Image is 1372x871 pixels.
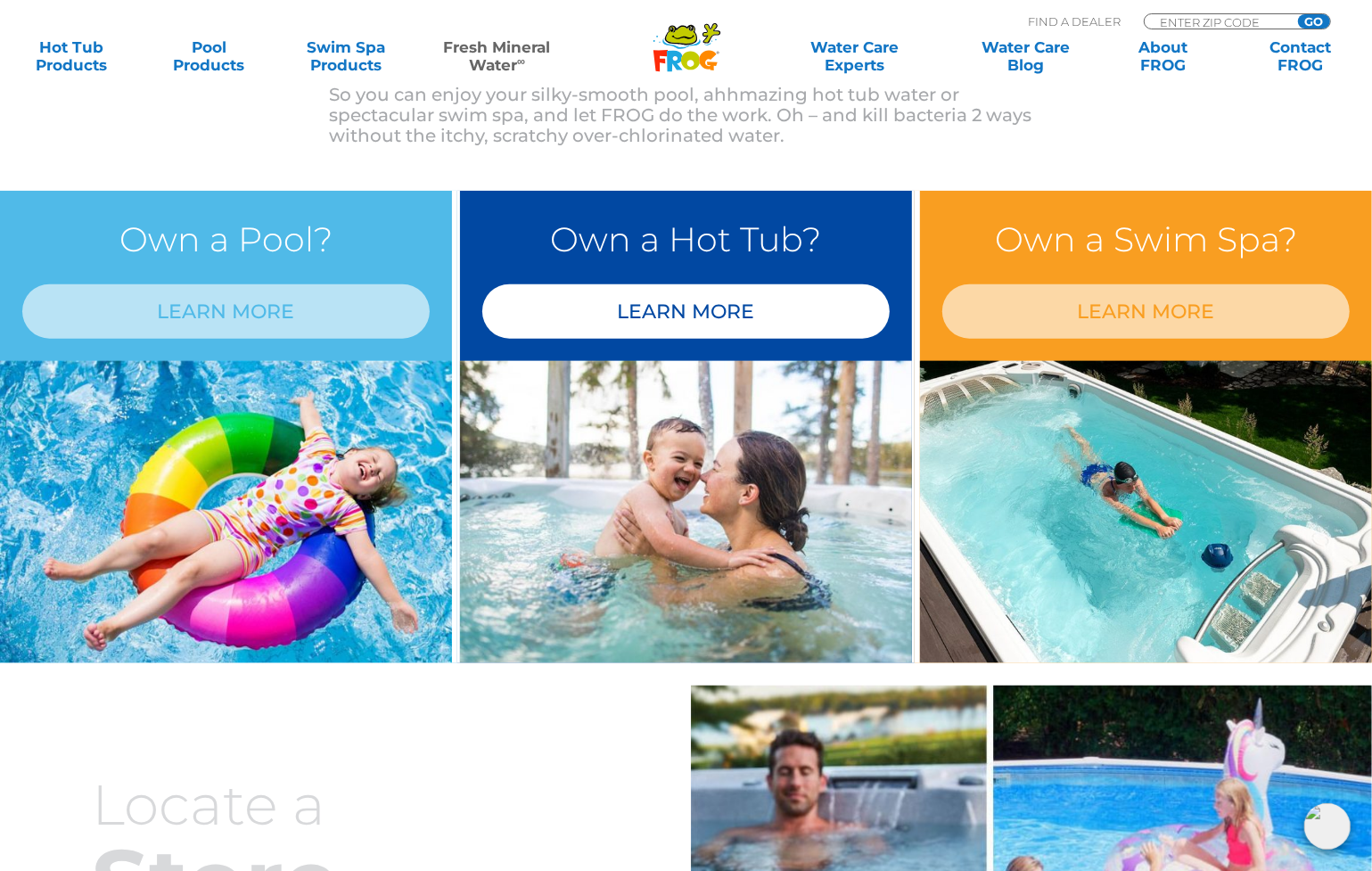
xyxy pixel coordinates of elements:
[292,38,399,74] a: Swim SpaProducts
[1247,38,1354,74] a: ContactFROG
[18,38,125,74] a: Hot TubProducts
[942,284,1350,339] a: LEARN MORE
[155,38,262,74] a: PoolProducts
[973,38,1080,74] a: Water CareBlog
[1298,14,1330,29] input: GO
[56,775,636,834] h3: Locate a
[22,213,430,267] h3: Own a Pool?
[482,284,890,339] a: LEARN MORE
[768,38,942,74] a: Water CareExperts
[920,361,1372,663] img: min-water-image-3
[330,85,1043,146] p: So you can enjoy your silky-smooth pool, ahhmazing hot tub water or spectacular swim spa, and let...
[1158,14,1278,29] input: Zip Code Form
[1028,13,1121,29] p: Find A Dealer
[942,213,1350,267] h3: Own a Swim Spa?
[460,361,912,663] img: min-water-img-right
[22,284,430,339] a: LEARN MORE
[482,213,890,267] h3: Own a Hot Tub?
[431,38,564,74] a: Fresh MineralWater∞
[1304,803,1351,850] img: openIcon
[1110,38,1217,74] a: AboutFROG
[517,54,525,68] sup: ∞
